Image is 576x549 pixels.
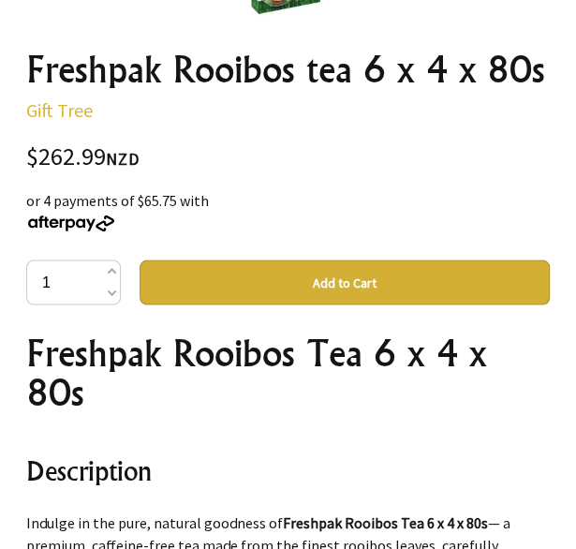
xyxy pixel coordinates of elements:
button: Add to Cart [140,260,550,304]
h2: Description [26,451,550,490]
a: Gift Tree [26,97,93,121]
img: Afterpay [26,215,116,231]
h1: Freshpak Rooibos Tea 6 x 4 x 80s [26,333,550,411]
div: $262.99 [26,144,550,170]
div: or 4 payments of $65.75 with [26,188,550,233]
strong: Freshpak Rooibos Tea 6 x 4 x 80s [283,512,488,531]
h1: Freshpak Rooibos tea 6 x 4 x 80s [26,50,550,89]
span: NZD [106,147,140,169]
